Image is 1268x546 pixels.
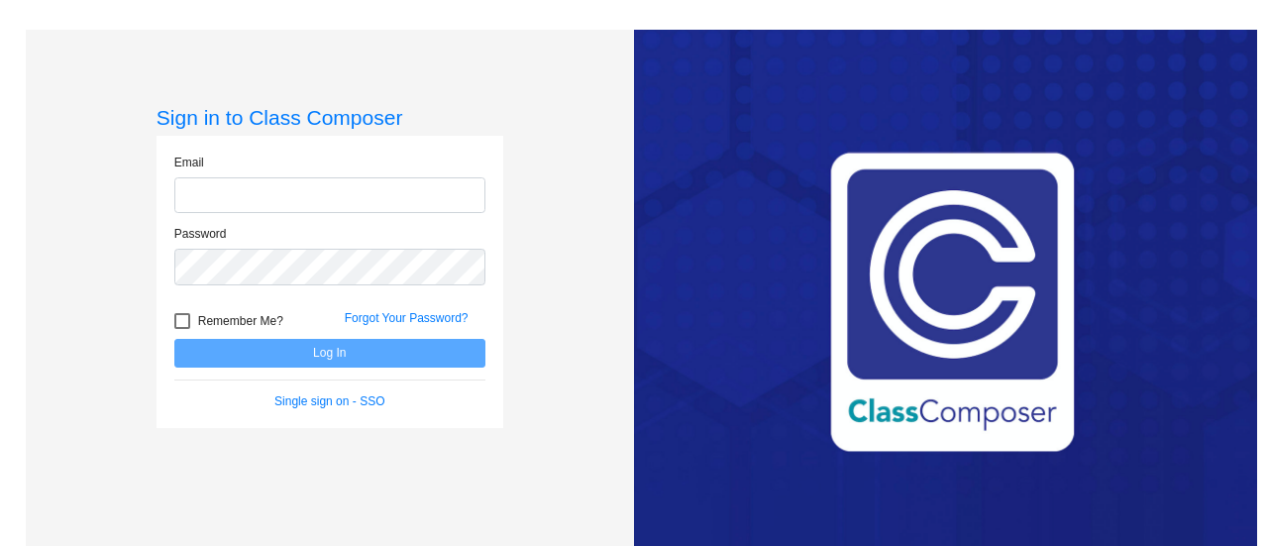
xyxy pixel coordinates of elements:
[157,105,503,130] h3: Sign in to Class Composer
[174,154,204,171] label: Email
[345,311,469,325] a: Forgot Your Password?
[174,339,485,368] button: Log In
[274,394,384,408] a: Single sign on - SSO
[174,225,227,243] label: Password
[198,309,283,333] span: Remember Me?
